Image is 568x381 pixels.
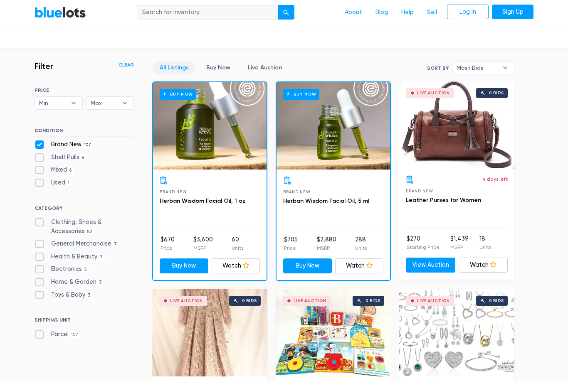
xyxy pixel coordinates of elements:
[232,245,243,252] p: Units
[338,5,369,20] a: About
[492,5,533,20] a: Sign Up
[399,290,514,377] a: Live Auction 0 bids
[407,244,440,251] p: Starting Price
[35,61,53,71] h3: Filter
[65,180,72,187] span: 1
[479,244,491,251] p: Units
[85,229,95,236] span: 82
[193,236,213,252] li: $3,600
[82,267,90,274] span: 5
[457,62,498,74] span: Most Bids
[232,236,243,252] li: 60
[67,168,74,175] span: 6
[35,253,106,262] label: Health & Beauty
[35,128,134,137] h6: CONDITION
[35,140,94,150] label: Brand New
[369,5,395,20] a: Blog
[35,206,134,215] h6: CATEGORY
[35,88,134,93] h6: PRICE
[35,291,93,300] label: Toys & Baby
[294,299,326,303] div: Live Auction
[119,61,134,69] a: Clear
[317,245,336,252] p: MSRP
[116,97,133,110] b: ▾
[35,218,134,236] label: Clothing, Shoes & Accessories
[317,236,336,252] li: $2,880
[35,278,104,287] label: Home & Garden
[284,236,298,252] li: $705
[160,89,196,100] h6: Buy Now
[283,190,310,194] span: Brand New
[355,236,367,252] li: 288
[355,245,367,252] p: Units
[160,190,187,194] span: Brand New
[91,97,118,110] span: Max
[242,299,257,303] div: 0 bids
[35,179,72,188] label: Used
[459,258,508,273] a: Watch
[79,155,87,162] span: 8
[97,254,106,261] span: 7
[39,97,67,110] span: Min
[153,83,267,170] a: Buy Now
[111,241,120,248] span: 7
[35,330,81,339] label: Parcel
[283,259,332,274] a: Buy Now
[160,198,245,205] a: Herban Wisdom Facial Oil, 1 oz
[406,258,455,273] a: View Auction
[406,197,481,204] a: Leather Purses for Women
[96,280,104,286] span: 3
[81,142,94,149] span: 107
[406,189,433,194] span: Brand New
[35,240,120,249] label: General Merchandise
[161,236,175,252] li: $670
[417,299,450,303] div: Live Auction
[277,83,390,170] a: Buy Now
[161,245,175,252] p: Price
[153,61,196,74] a: All Listings
[417,91,450,96] div: Live Auction
[489,299,504,303] div: 0 bids
[241,61,289,74] a: Live Auction
[35,166,74,175] label: Mixed
[284,245,298,252] p: Price
[450,244,469,251] p: MSRP
[427,65,449,72] label: Sort By
[85,293,93,299] span: 3
[496,62,514,74] b: ▾
[35,153,87,162] label: Shelf Pulls
[35,317,134,327] h6: SHIPPING UNIT
[65,97,82,110] b: ▾
[137,5,278,20] input: Search for inventory
[152,290,267,377] a: Live Auction 0 bids
[479,235,491,251] li: 18
[69,332,81,339] span: 107
[170,299,203,303] div: Live Auction
[212,259,260,274] a: Watch
[335,259,384,274] a: Watch
[489,91,504,96] div: 0 bids
[399,82,514,169] a: Live Auction 0 bids
[35,6,86,18] a: BlueLots
[276,290,391,377] a: Live Auction 0 bids
[283,89,319,100] h6: Buy Now
[193,245,213,252] p: MSRP
[407,235,440,251] li: $270
[35,265,90,274] label: Electronics
[482,176,508,183] p: 4 days left
[395,5,420,20] a: Help
[283,198,369,205] a: Herban Wisdom Facial Oil, 5 ml
[447,5,489,20] a: Log In
[160,259,208,274] a: Buy Now
[199,61,237,74] a: Buy Now
[420,5,444,20] a: Sell
[450,235,469,251] li: $1,439
[365,299,380,303] div: 0 bids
